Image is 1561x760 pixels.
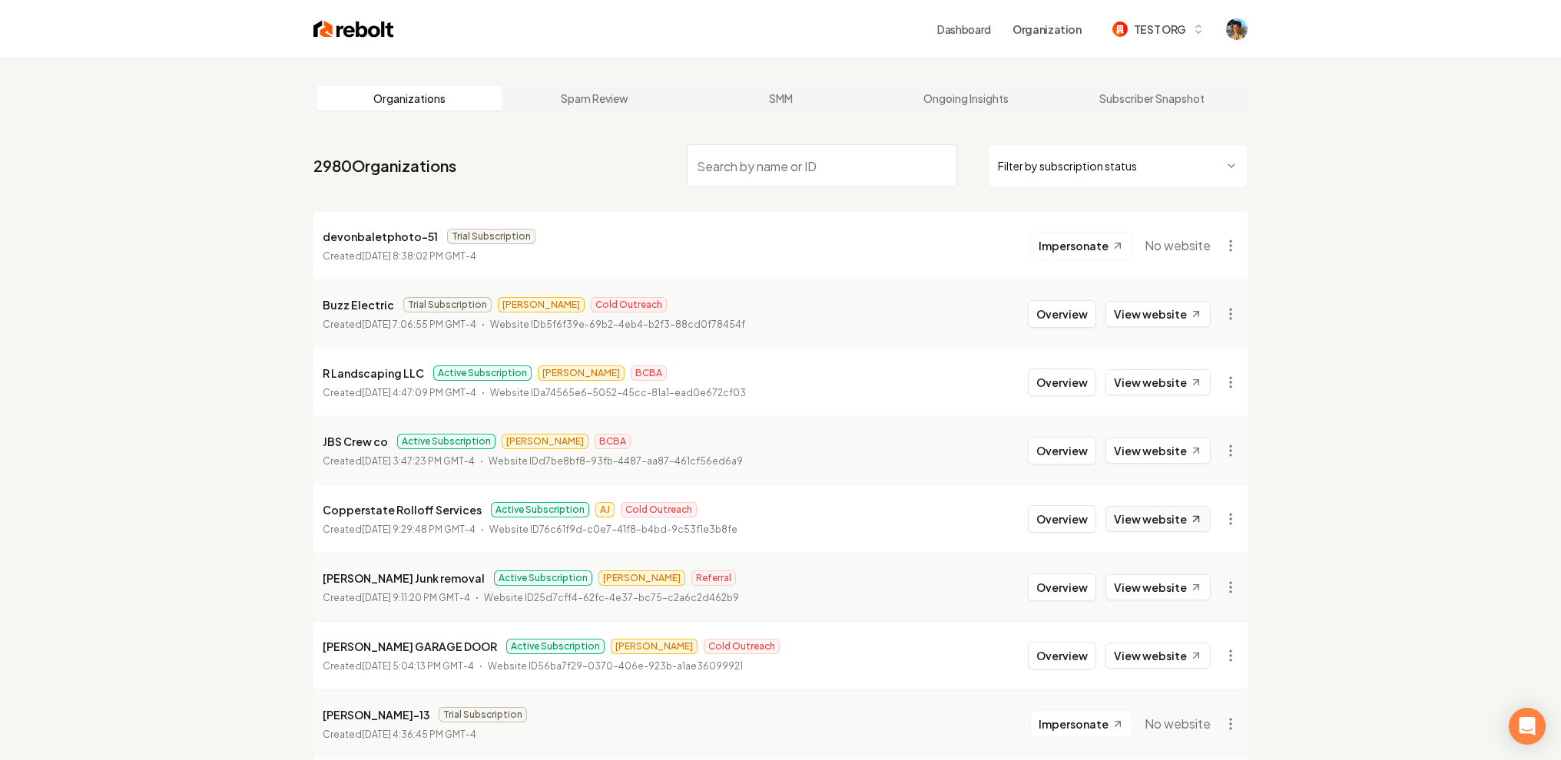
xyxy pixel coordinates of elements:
[595,502,615,517] span: AJ
[1059,86,1244,111] a: Subscriber Snapshot
[489,522,737,537] p: Website ID 76c61f9d-c0e7-41f8-b4bd-9c53f1e3b8fe
[687,144,957,187] input: Search by name or ID
[323,432,388,451] p: JBS Crew co
[323,296,394,314] p: Buzz Electric
[323,522,476,537] p: Created
[1003,15,1091,43] button: Organization
[1145,715,1211,733] span: No website
[1226,18,1248,40] img: Aditya Nair
[323,385,476,401] p: Created
[1030,232,1132,259] button: Impersonate
[1030,710,1132,738] button: Impersonate
[323,569,485,587] p: [PERSON_NAME] Junk removal
[873,86,1059,111] a: Ongoing Insights
[362,660,474,672] time: [DATE] 5:04:13 PM GMT-4
[488,659,743,674] p: Website ID 56ba7f29-0370-406e-923b-a1ae36099921
[502,86,688,111] a: Spam Review
[1028,573,1096,601] button: Overview
[362,592,470,603] time: [DATE] 9:11:20 PM GMT-4
[317,86,502,111] a: Organizations
[313,155,456,177] a: 2980Organizations
[631,365,667,381] span: BCBA
[1028,368,1096,396] button: Overview
[1039,716,1109,732] span: Impersonate
[362,455,475,467] time: [DATE] 3:47:23 PM GMT-4
[1028,505,1096,533] button: Overview
[595,434,631,449] span: BCBA
[433,365,532,381] span: Active Subscription
[1028,437,1096,464] button: Overview
[362,524,476,535] time: [DATE] 9:29:48 PM GMT-4
[323,705,429,724] p: [PERSON_NAME]-13
[490,317,745,332] p: Website ID b5f6f39e-69b2-4eb4-b2f3-88cd0f78454f
[323,317,476,332] p: Created
[490,385,746,401] p: Website ID a74565e6-5052-45cc-81a1-ead0e672cf03
[362,319,476,330] time: [DATE] 7:06:55 PM GMT-4
[323,364,424,382] p: R Landscaping LLC
[362,250,476,262] time: [DATE] 8:38:02 PM GMT-4
[323,659,474,674] p: Created
[362,387,476,398] time: [DATE] 4:47:09 PM GMT-4
[1509,708,1546,745] div: Open Intercom Messenger
[323,727,476,742] p: Created
[484,590,739,606] p: Website ID 25d7cff4-62fc-4e37-bc75-c2a6c2d462b9
[538,365,625,381] span: [PERSON_NAME]
[1028,642,1096,669] button: Overview
[1028,300,1096,328] button: Overview
[489,454,743,469] p: Website ID d7be8bf8-93fb-4487-aa87-461cf56ed6a9
[937,21,991,37] a: Dashboard
[688,86,873,111] a: SMM
[362,729,476,740] time: [DATE] 4:36:45 PM GMT-4
[1105,643,1211,669] a: View website
[323,249,476,264] p: Created
[598,570,685,586] span: [PERSON_NAME]
[1105,301,1211,327] a: View website
[498,297,585,312] span: [PERSON_NAME]
[1105,438,1211,464] a: View website
[1039,238,1109,253] span: Impersonate
[704,639,780,654] span: Cold Outreach
[691,570,736,586] span: Referral
[611,639,698,654] span: [PERSON_NAME]
[591,297,667,312] span: Cold Outreach
[502,434,588,449] span: [PERSON_NAME]
[397,434,495,449] span: Active Subscription
[494,570,592,586] span: Active Subscription
[506,639,605,654] span: Active Subscription
[313,18,394,40] img: Rebolt Logo
[323,227,438,246] p: devonbaletphoto-51
[1105,369,1211,395] a: View website
[447,229,535,244] span: Trial Subscription
[1134,21,1186,38] span: TEST ORG
[323,637,497,656] p: [PERSON_NAME] GARAGE DOOR
[323,454,475,469] p: Created
[1105,506,1211,532] a: View website
[323,590,470,606] p: Created
[323,501,482,519] p: Copperstate Rolloff Services
[403,297,492,312] span: Trial Subscription
[1105,574,1211,600] a: View website
[621,502,697,517] span: Cold Outreach
[1112,21,1128,37] img: TEST ORG
[1226,18,1248,40] button: Open user button
[491,502,589,517] span: Active Subscription
[439,707,527,722] span: Trial Subscription
[1145,236,1211,255] span: No website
